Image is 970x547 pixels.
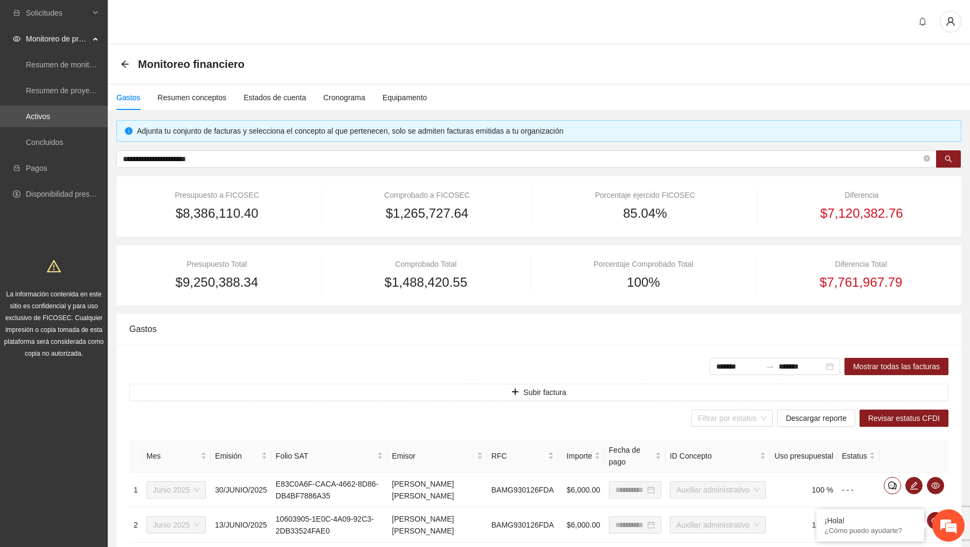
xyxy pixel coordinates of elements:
[392,450,474,462] span: Emisor
[276,450,376,462] span: Folio SAT
[176,272,258,293] span: $9,250,388.34
[884,477,901,494] button: comment
[837,440,879,473] th: Estatus
[487,473,558,508] td: BAMG930126FDA
[176,203,258,224] span: $8,386,110.40
[26,86,141,95] a: Resumen de proyectos aprobados
[837,508,879,543] td: - - -
[558,440,605,473] th: Importe
[777,410,855,427] button: Descargar reporte
[272,440,388,473] th: Folio SAT
[491,450,546,462] span: RFC
[666,440,770,473] th: ID Concepto
[121,60,129,69] div: Back
[837,473,879,508] td: - - -
[129,508,142,543] td: 2
[927,477,944,494] button: eye
[820,203,903,224] span: $7,120,382.76
[820,272,902,293] span: $7,761,967.79
[272,508,388,543] td: 10603905-1E0C-4A09-92C3-2DB33524FAE0
[786,412,847,424] span: Descargar reporte
[511,388,519,397] span: plus
[215,450,259,462] span: Emisión
[945,155,952,164] span: search
[129,258,304,270] div: Presupuesto Total
[211,473,272,508] td: 30/JUNIO/2025
[905,477,923,494] button: edit
[487,440,558,473] th: RFC
[339,189,516,201] div: Comprobado a FICOSEC
[385,272,467,293] span: $1,488,420.55
[211,508,272,543] td: 13/JUNIO/2025
[116,92,140,103] div: Gastos
[924,155,930,162] span: close-circle
[884,481,900,490] span: comment
[26,138,63,147] a: Concluidos
[770,508,837,543] td: 100 %
[868,412,940,424] span: Revisar estatus CFDI
[26,60,105,69] a: Resumen de monitoreo
[824,516,916,525] div: ¡Hola!
[523,386,566,398] span: Subir factura
[860,410,948,427] button: Revisar estatus CFDI
[129,473,142,508] td: 1
[770,473,837,508] td: 100 %
[137,125,953,137] div: Adjunta tu conjunto de facturas y selecciona el concepto al que pertenecen, solo se admiten factu...
[914,17,931,26] span: bell
[121,60,129,68] span: arrow-left
[548,258,739,270] div: Porcentaje Comprobado Total
[770,440,837,473] th: Uso presupuestal
[129,189,304,201] div: Presupuesto a FICOSEC
[387,473,487,508] td: [PERSON_NAME] [PERSON_NAME]
[563,450,592,462] span: Importe
[623,203,667,224] span: 85.04%
[272,473,388,508] td: E83C0A6F-CACA-4662-8D86-DB4BF7886A35
[558,508,605,543] td: $6,000.00
[338,258,514,270] div: Comprobado Total
[13,9,20,17] span: inbox
[147,450,198,462] span: Mes
[244,92,306,103] div: Estados de cuenta
[387,508,487,543] td: [PERSON_NAME] [PERSON_NAME]
[386,203,468,224] span: $1,265,727.64
[844,358,948,375] button: Mostrar todas las facturas
[927,516,944,525] span: eye
[129,384,948,401] button: plusSubir factura
[627,272,660,293] span: 100%
[609,444,653,468] span: Fecha de pago
[138,56,245,73] span: Monitoreo financiero
[676,517,759,533] span: Auxiliar administrativo
[914,13,931,30] button: bell
[940,17,961,26] span: user
[924,154,930,164] span: close-circle
[4,290,104,357] span: La información contenida en este sitio es confidencial y para uso exclusivo de FICOSEC. Cualquier...
[153,482,200,498] span: Junio 2025
[766,362,774,371] span: swap-right
[605,440,666,473] th: Fecha de pago
[323,92,365,103] div: Cronograma
[387,440,487,473] th: Emisor
[129,314,948,344] div: Gastos
[153,517,200,533] span: Junio 2025
[775,189,948,201] div: Diferencia
[26,2,89,24] span: Solicitudes
[26,190,118,198] a: Disponibilidad presupuestal
[47,259,61,273] span: warning
[157,92,226,103] div: Resumen conceptos
[26,28,89,50] span: Monitoreo de proyectos
[842,450,867,462] span: Estatus
[766,362,774,371] span: to
[558,473,605,508] td: $6,000.00
[26,164,47,172] a: Pagos
[906,481,922,490] span: edit
[936,150,961,168] button: search
[487,508,558,543] td: BAMG930126FDA
[824,527,916,535] p: ¿Cómo puedo ayudarte?
[670,450,758,462] span: ID Concepto
[13,35,20,43] span: eye
[927,512,944,529] button: eye
[676,482,759,498] span: Auxiliar administrativo
[927,481,944,490] span: eye
[383,92,427,103] div: Equipamento
[142,440,211,473] th: Mes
